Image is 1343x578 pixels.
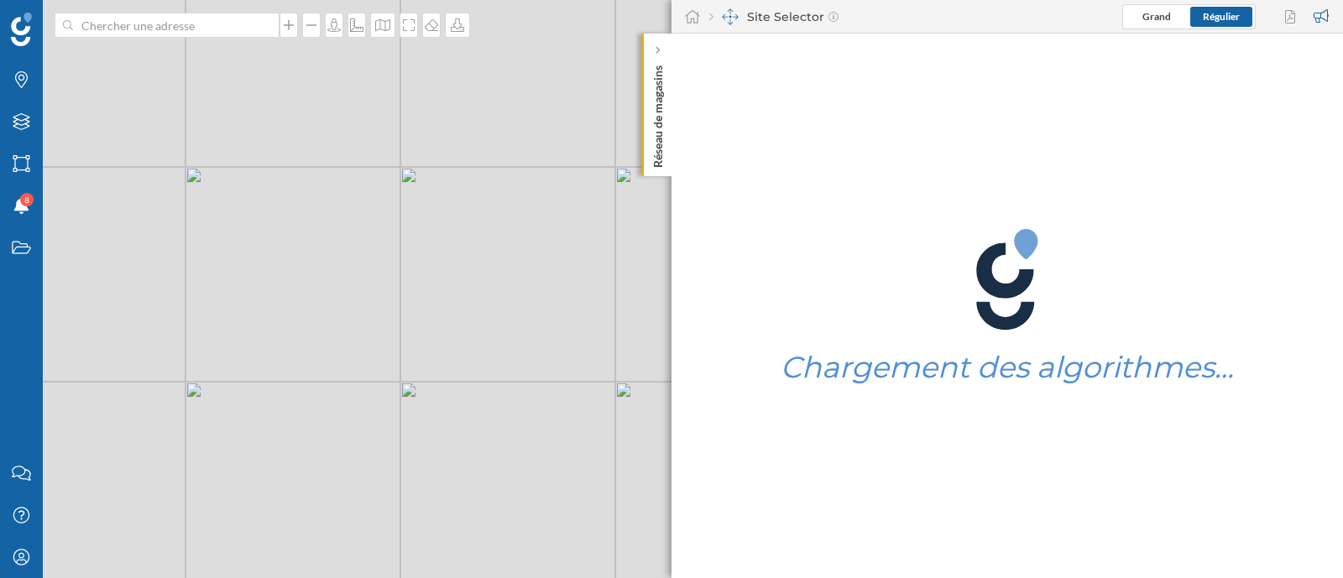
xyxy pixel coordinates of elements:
[650,59,666,168] p: Réseau de magasins
[11,13,32,46] img: Logo Geoblink
[1142,10,1171,23] span: Grand
[709,8,839,25] div: Site Selector
[722,8,739,25] img: dashboards-manager.svg
[781,351,1234,383] h1: Chargement des algorithmes…
[24,191,29,208] span: 8
[27,12,108,27] span: Assistance
[1203,10,1240,23] span: Régulier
